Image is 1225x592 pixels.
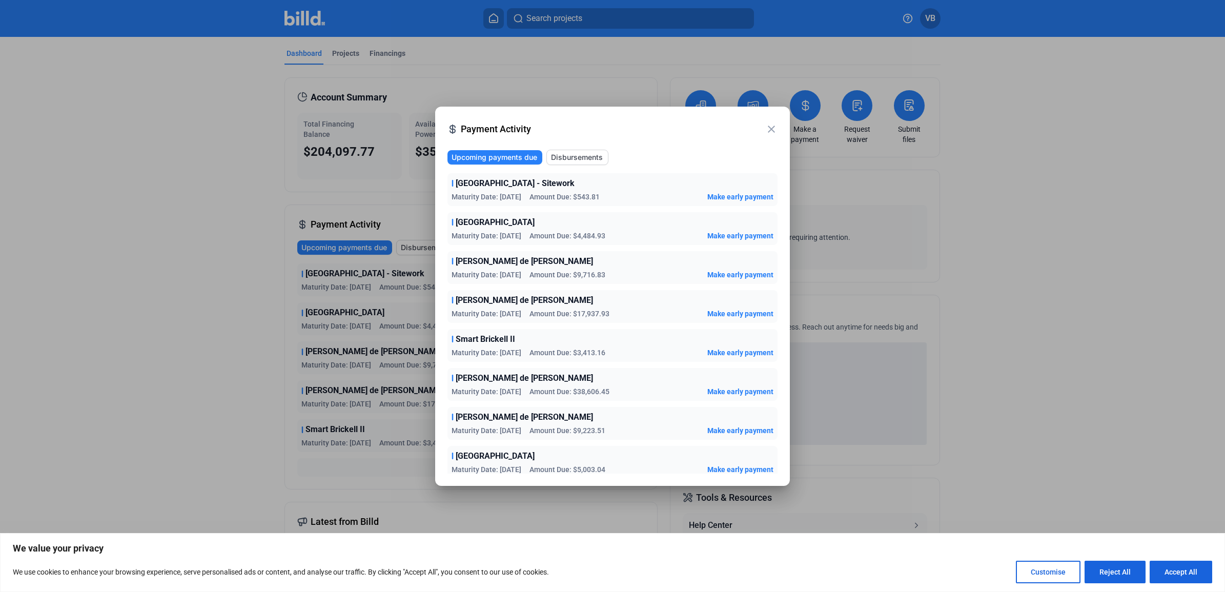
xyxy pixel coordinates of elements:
span: Amount Due: $543.81 [529,192,600,202]
span: Amount Due: $9,223.51 [529,425,605,436]
span: Maturity Date: [DATE] [452,348,521,358]
button: Make early payment [707,464,773,475]
button: Make early payment [707,231,773,241]
span: [PERSON_NAME] de [PERSON_NAME] [456,255,593,268]
span: Maturity Date: [DATE] [452,425,521,436]
button: Disbursements [546,150,608,165]
span: [GEOGRAPHIC_DATA] - Sitework [456,177,575,190]
button: Make early payment [707,425,773,436]
button: Make early payment [707,270,773,280]
span: Maturity Date: [DATE] [452,309,521,319]
span: Amount Due: $9,716.83 [529,270,605,280]
span: Maturity Date: [DATE] [452,270,521,280]
span: Payment Activity [461,122,765,136]
p: We use cookies to enhance your browsing experience, serve personalised ads or content, and analys... [13,566,549,578]
span: [GEOGRAPHIC_DATA] [456,450,535,462]
button: Make early payment [707,348,773,358]
span: [GEOGRAPHIC_DATA] [456,216,535,229]
span: Amount Due: $17,937.93 [529,309,609,319]
span: Amount Due: $38,606.45 [529,386,609,397]
span: Disbursements [551,152,603,162]
span: [PERSON_NAME] de [PERSON_NAME] [456,372,593,384]
button: Accept All [1150,561,1212,583]
span: Maturity Date: [DATE] [452,192,521,202]
button: Reject All [1085,561,1146,583]
span: Maturity Date: [DATE] [452,231,521,241]
span: Maturity Date: [DATE] [452,464,521,475]
button: Customise [1016,561,1080,583]
span: Amount Due: $4,484.93 [529,231,605,241]
mat-icon: close [765,123,778,135]
p: We value your privacy [13,542,1212,555]
span: [PERSON_NAME] de [PERSON_NAME] [456,294,593,307]
button: Make early payment [707,386,773,397]
span: Maturity Date: [DATE] [452,386,521,397]
button: Make early payment [707,309,773,319]
button: Upcoming payments due [447,150,542,165]
button: Make early payment [707,192,773,202]
span: Upcoming payments due [452,152,537,162]
span: Amount Due: $5,003.04 [529,464,605,475]
span: Smart Brickell II [456,333,515,345]
span: Amount Due: $3,413.16 [529,348,605,358]
span: [PERSON_NAME] de [PERSON_NAME] [456,411,593,423]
